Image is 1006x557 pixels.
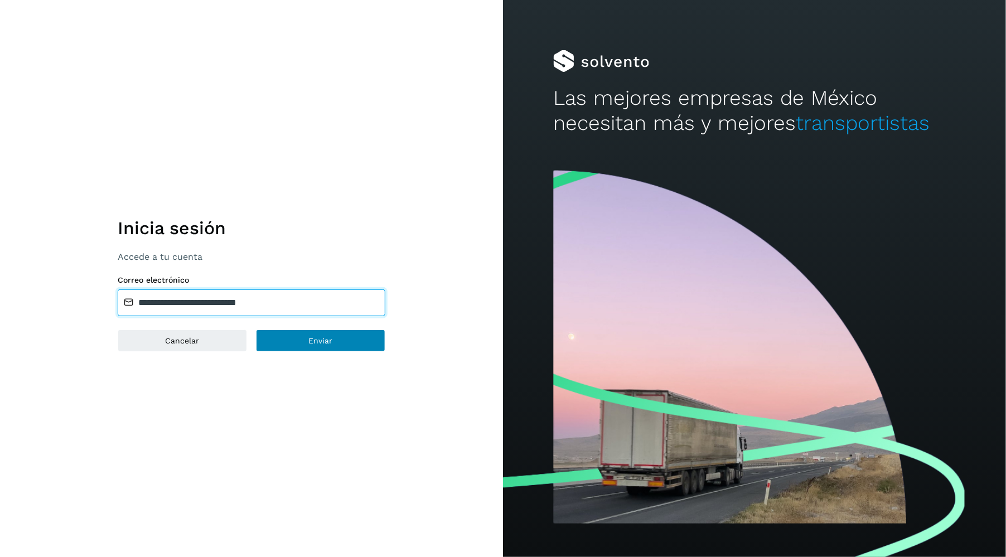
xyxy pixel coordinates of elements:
[118,251,385,262] p: Accede a tu cuenta
[118,330,247,352] button: Cancelar
[796,111,930,135] span: transportistas
[166,337,200,345] span: Cancelar
[256,330,385,352] button: Enviar
[118,217,385,239] h1: Inicia sesión
[553,86,956,135] h2: Las mejores empresas de México necesitan más y mejores
[309,337,333,345] span: Enviar
[118,275,385,285] label: Correo electrónico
